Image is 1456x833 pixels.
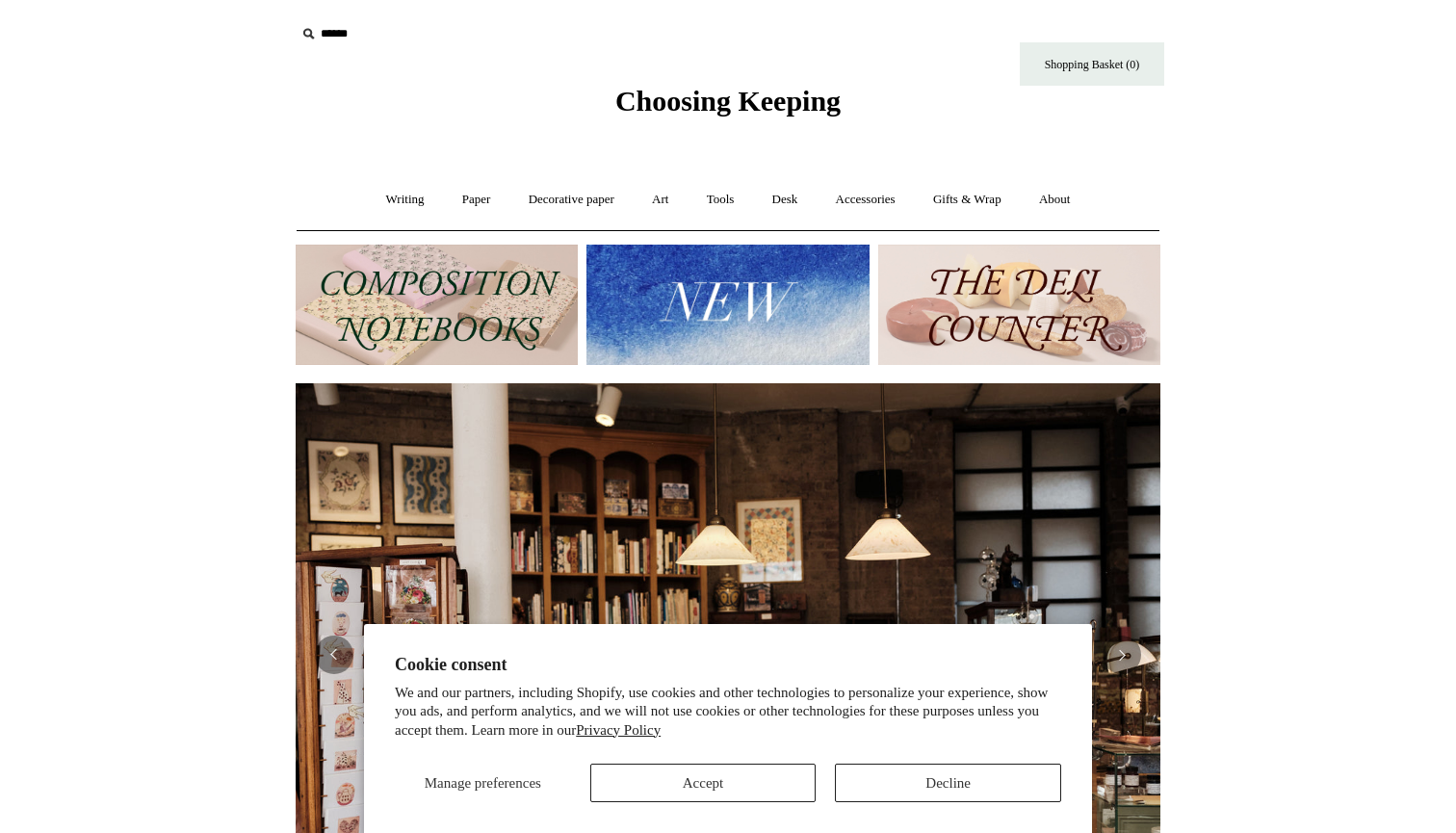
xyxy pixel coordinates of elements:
[511,174,632,225] a: Decorative paper
[635,174,686,225] a: Art
[615,85,841,117] span: Choosing Keeping
[315,636,353,674] button: Previous
[395,764,571,802] button: Manage preferences
[296,245,578,365] img: 202302 Composition ledgers.jpg__PID:69722ee6-fa44-49dd-a067-31375e5d54ec
[445,174,508,225] a: Paper
[755,174,816,225] a: Desk
[425,775,541,791] span: Manage preferences
[819,174,913,225] a: Accessories
[590,764,817,802] button: Accept
[369,174,442,225] a: Writing
[1103,636,1141,674] button: Next
[576,722,661,738] a: Privacy Policy
[878,245,1160,365] img: The Deli Counter
[916,174,1019,225] a: Gifts & Wrap
[615,100,841,114] a: Choosing Keeping
[395,655,1061,675] h2: Cookie consent
[835,764,1061,802] button: Decline
[689,174,752,225] a: Tools
[1022,174,1088,225] a: About
[586,245,869,365] img: New.jpg__PID:f73bdf93-380a-4a35-bcfe-7823039498e1
[1020,42,1164,86] a: Shopping Basket (0)
[395,684,1061,741] p: We and our partners, including Shopify, use cookies and other technologies to personalize your ex...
